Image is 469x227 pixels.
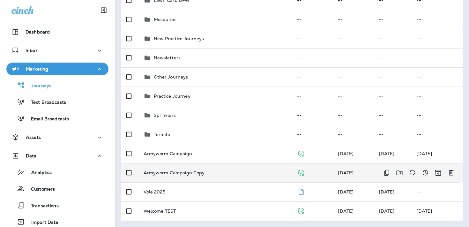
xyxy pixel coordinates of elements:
[25,100,66,106] p: Text Broadcasts
[6,199,108,212] button: Transactions
[26,29,50,34] p: Dashboard
[374,87,412,106] td: --
[6,112,108,125] button: Email Broadcasts
[292,106,333,125] td: --
[338,208,354,214] span: Jason Munk
[374,106,412,125] td: --
[6,63,108,75] button: Marketing
[154,113,176,118] p: Sprinklers
[411,10,463,29] td: --
[297,169,305,175] span: Published
[379,208,395,214] span: Jason Munk
[25,83,51,89] p: Journeys
[333,87,374,106] td: --
[144,151,192,156] p: Armyworm Campaign
[338,189,354,195] span: Jason Munk
[26,66,48,72] p: Marketing
[26,153,37,158] p: Data
[292,29,333,48] td: --
[333,10,374,29] td: --
[380,166,393,179] button: Duplicate
[154,17,176,22] p: Mosquitos
[411,106,463,125] td: --
[144,208,176,214] p: Welcome TEST
[333,48,374,67] td: --
[445,166,458,179] button: Delete
[144,189,165,194] p: Vole 2025
[333,29,374,48] td: --
[6,182,108,195] button: Customers
[297,150,305,156] span: Published
[6,44,108,57] button: Inbox
[154,132,170,137] p: Termite
[26,135,41,140] p: Assets
[379,189,395,195] span: Jason Munk
[95,4,113,17] button: Collapse Sidebar
[432,166,445,179] button: Archive
[25,170,52,176] p: Analytics
[26,48,38,53] p: Inbox
[374,67,412,87] td: --
[292,48,333,67] td: --
[25,203,59,209] p: Transactions
[292,87,333,106] td: --
[419,166,432,179] button: View Changelog
[154,74,188,79] p: Other Journeys
[333,106,374,125] td: --
[338,170,354,176] span: Jason Munk
[411,201,463,221] td: [DATE]
[6,149,108,162] button: Data
[374,48,412,67] td: --
[6,131,108,144] button: Assets
[333,125,374,144] td: --
[411,48,463,67] td: --
[25,186,55,193] p: Customers
[416,189,458,194] p: --
[411,87,463,106] td: --
[154,94,190,99] p: Practice Journey
[6,79,108,92] button: Journeys
[393,166,406,179] button: Move to folder
[292,125,333,144] td: --
[25,220,58,226] p: Import Data
[411,67,463,87] td: --
[338,151,354,156] span: Jason Munk
[297,188,305,194] span: Draft
[374,29,412,48] td: --
[292,67,333,87] td: --
[6,165,108,179] button: Analytics
[374,125,412,144] td: --
[154,36,204,41] p: New Practice Journeys
[379,151,395,156] span: Jason Munk
[25,116,69,122] p: Email Broadcasts
[406,166,419,179] button: Add tags
[411,29,463,48] td: --
[411,125,463,144] td: --
[144,170,205,175] p: Armyworm Campaign Copy
[6,26,108,38] button: Dashboard
[333,67,374,87] td: --
[297,208,305,213] span: Published
[292,10,333,29] td: --
[154,55,181,60] p: Newsletters
[374,10,412,29] td: --
[411,144,463,163] td: [DATE]
[6,95,108,109] button: Text Broadcasts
